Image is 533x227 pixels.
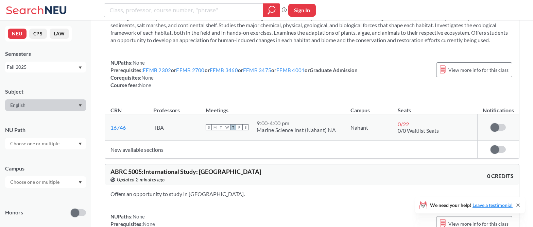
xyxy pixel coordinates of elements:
input: Choose one or multiple [7,140,64,148]
div: Marine Science Inst (Nahant) NA [257,127,336,133]
a: 16746 [110,124,126,131]
div: Semesters [5,50,86,58]
svg: Dropdown arrow [79,181,82,184]
span: 0 CREDITS [487,172,514,180]
span: 0/0 Waitlist Seats [398,127,439,134]
span: T [230,124,236,130]
div: Fall 2025Dropdown arrow [5,62,86,72]
div: 9:00 - 4:00 pm [257,120,336,127]
span: None [139,82,151,88]
th: Notifications [478,100,519,114]
div: CRN [110,107,122,114]
button: LAW [50,29,69,39]
th: Campus [345,100,392,114]
div: NUPaths: Prerequisites: or or or or or Graduate Admission Corequisites: Course fees: [110,59,358,89]
div: Subject [5,88,86,95]
td: Nahant [345,114,392,141]
div: Campus [5,165,86,172]
span: S [242,124,248,130]
svg: magnifying glass [268,5,276,15]
div: Dropdown arrow [5,176,86,188]
button: NEU [8,29,27,39]
p: Honors [5,209,23,216]
button: Sign In [288,4,316,17]
span: 0 / 22 [398,121,409,127]
button: CPS [29,29,47,39]
span: None [141,75,154,81]
section: Offers an opportunity to study in [GEOGRAPHIC_DATA]. [110,190,514,198]
div: magnifying glass [263,3,280,17]
span: We need your help! [430,203,513,208]
div: Dropdown arrow [5,138,86,149]
th: Meetings [200,100,345,114]
span: ABRC 5005 : International Study: [GEOGRAPHIC_DATA] [110,168,261,175]
span: Updated 2 minutes ago [117,176,165,183]
span: W [224,124,230,130]
th: Seats [392,100,478,114]
a: Leave a testimonial [472,202,513,208]
input: Class, professor, course number, "phrase" [109,4,258,16]
span: None [133,60,145,66]
input: Choose one or multiple [7,178,64,186]
section: Investigates the major biomes in the northwest Atlantic, including their habitats—rocky intertida... [110,14,514,44]
span: F [236,124,242,130]
a: EEMB 3460 [210,67,238,73]
div: Fall 2025 [7,63,78,71]
span: S [206,124,212,130]
span: None [133,213,145,220]
div: NU Path [5,126,86,134]
svg: Dropdown arrow [79,104,82,107]
span: M [212,124,218,130]
span: View more info for this class [448,66,509,74]
a: EEMB 4001 [276,67,305,73]
td: New available sections [105,141,478,159]
td: TBA [148,114,200,141]
span: T [218,124,224,130]
a: EEMB 2700 [176,67,204,73]
svg: Dropdown arrow [79,143,82,145]
div: Dropdown arrow [5,99,86,111]
svg: Dropdown arrow [79,66,82,69]
a: EEMB 2302 [143,67,171,73]
span: None [143,221,155,227]
th: Professors [148,100,200,114]
a: EEMB 3475 [243,67,271,73]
